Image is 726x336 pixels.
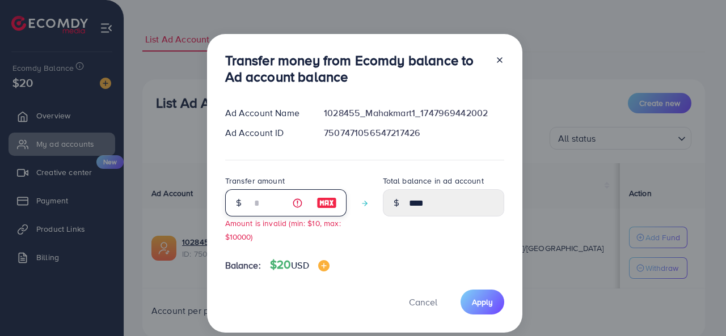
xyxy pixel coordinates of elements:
[225,259,261,272] span: Balance:
[409,296,437,308] span: Cancel
[225,52,486,85] h3: Transfer money from Ecomdy balance to Ad account balance
[270,258,330,272] h4: $20
[472,296,493,308] span: Apply
[318,260,330,271] img: image
[291,259,309,271] span: USD
[383,175,484,186] label: Total balance in ad account
[216,107,315,120] div: Ad Account Name
[678,285,717,328] iframe: Chat
[315,107,513,120] div: 1028455_Mahakmart1_1747969442002
[315,126,513,139] div: 7507471056547217426
[316,196,337,210] img: image
[225,218,341,241] small: Amount is invalid (min: $10, max: $10000)
[216,126,315,139] div: Ad Account ID
[395,290,451,314] button: Cancel
[225,175,285,186] label: Transfer amount
[461,290,504,314] button: Apply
